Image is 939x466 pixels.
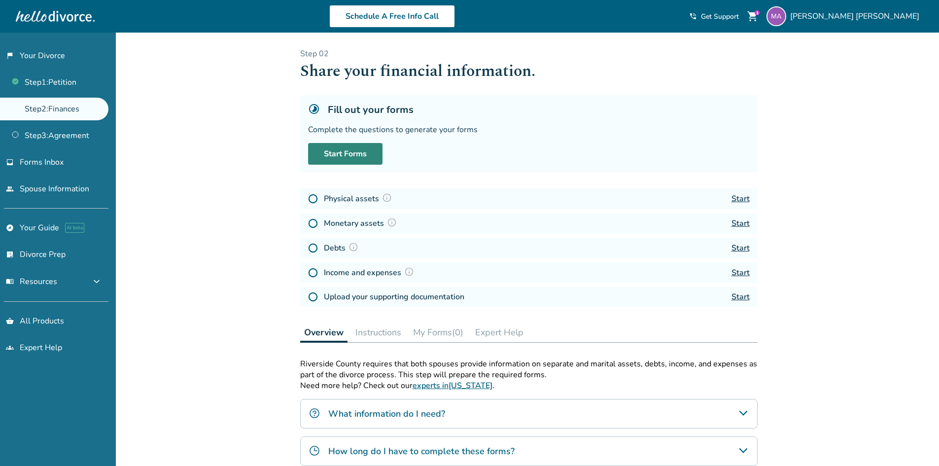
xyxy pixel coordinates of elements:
div: Complete the questions to generate your forms [308,124,750,135]
img: Question Mark [382,193,392,203]
span: groups [6,344,14,352]
span: [PERSON_NAME] [PERSON_NAME] [790,11,923,22]
h1: Share your financial information. [300,59,758,83]
span: inbox [6,158,14,166]
a: Start [731,291,750,302]
img: Not Started [308,292,318,302]
a: Start [731,193,750,204]
img: What information do I need? [309,407,320,419]
span: shopping_basket [6,317,14,325]
img: Not Started [308,243,318,253]
span: explore [6,224,14,232]
span: people [6,185,14,193]
p: Step 0 2 [300,48,758,59]
a: Start Forms [308,143,383,165]
a: phone_in_talkGet Support [689,12,739,21]
img: Not Started [308,218,318,228]
a: Start [731,267,750,278]
h4: Physical assets [324,192,395,205]
div: What information do I need? [300,399,758,429]
h4: Upload your supporting documentation [324,291,464,303]
h5: Fill out your forms [328,103,414,116]
h4: Debts [324,242,361,254]
span: Get Support [701,12,739,21]
span: phone_in_talk [689,12,697,20]
img: Question Mark [387,217,397,227]
span: Forms Inbox [20,157,64,168]
span: expand_more [91,276,103,287]
div: 1 [755,10,760,15]
span: AI beta [65,223,84,233]
img: Question Mark [348,242,358,252]
button: My Forms(0) [409,323,467,342]
span: list_alt_check [6,251,14,258]
a: experts in[US_STATE] [413,380,492,391]
p: Need more help? Check out our . [300,380,758,391]
button: Instructions [351,323,405,342]
span: shopping_cart [747,10,759,22]
h4: Income and expenses [324,266,417,279]
h4: How long do I have to complete these forms? [328,445,515,458]
img: mohamed.f.aljumaily@gmail.com [766,6,786,26]
img: Not Started [308,194,318,204]
span: Resources [6,276,57,287]
img: How long do I have to complete these forms? [309,445,320,457]
a: Start [731,218,750,229]
a: Schedule A Free Info Call [329,5,455,28]
img: Question Mark [404,267,414,277]
img: Not Started [308,268,318,278]
span: menu_book [6,278,14,286]
button: Expert Help [471,323,527,342]
button: Overview [300,323,348,343]
span: flag_2 [6,52,14,60]
a: Start [731,243,750,253]
h4: What information do I need? [328,407,445,420]
p: Riverside County requires that both spouses provide information on separate and marital assets, d... [300,358,758,380]
h4: Monetary assets [324,217,400,230]
div: How long do I have to complete these forms? [300,436,758,466]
